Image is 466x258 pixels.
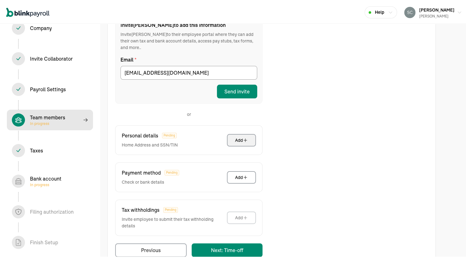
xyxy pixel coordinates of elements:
[217,83,257,97] button: Send invite
[141,245,161,253] div: Previous
[30,207,74,214] div: Filing authorization
[120,20,257,27] span: Invite [PERSON_NAME] to add this information
[30,84,66,92] div: Payroll Settings
[211,245,243,253] div: Next: Time-off
[30,181,61,186] span: In progress
[419,6,454,12] span: [PERSON_NAME]
[115,242,187,256] button: Previous
[402,3,464,19] button: [PERSON_NAME][PERSON_NAME]
[122,168,161,175] span: Payment method
[164,169,179,174] span: Pending
[122,205,159,212] span: Tax withholdings
[30,174,61,186] div: Bank account
[192,242,262,256] button: Next: Time-off
[30,112,65,125] div: Team members
[30,120,65,125] span: In progress
[419,12,454,18] div: [PERSON_NAME]
[120,55,257,62] label: Email
[375,8,384,14] span: Help
[227,170,256,182] button: Add
[224,87,250,94] div: Send invite
[7,108,93,129] span: Team membersIn progress
[365,5,397,17] button: Help
[7,78,93,98] span: Payroll Settings
[122,141,178,147] span: Home Address and SSN/TIN
[162,131,177,137] span: Pending
[235,136,248,142] div: Add
[187,110,191,117] p: or
[7,231,93,251] span: Finish Setup
[122,178,179,184] span: Check or bank details
[227,133,256,145] button: Add
[120,30,257,50] span: Invite [PERSON_NAME] to their employee portal where they can add their own tax and bank account d...
[7,170,93,190] span: Bank accountIn progress
[120,65,257,78] input: Email
[30,23,52,31] div: Company
[235,173,248,179] div: Add
[30,54,73,61] div: Invite Collaborator
[7,17,93,37] span: Company
[7,47,93,68] span: Invite Collaborator
[7,139,93,160] span: Taxes
[163,206,178,211] span: Pending
[7,200,93,221] span: Filing authorization
[227,210,256,223] button: Add
[122,215,227,228] span: Invite employee to submit their tax withholding details
[235,213,248,220] div: Add
[6,2,49,20] nav: Global
[30,146,43,153] div: Taxes
[30,237,58,245] div: Finish Setup
[122,131,158,138] span: Personal details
